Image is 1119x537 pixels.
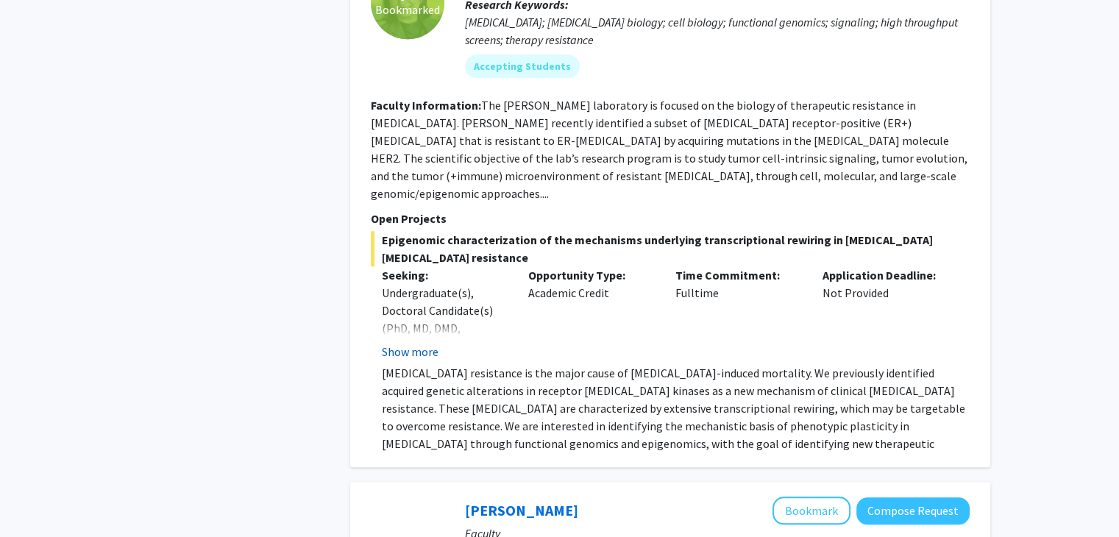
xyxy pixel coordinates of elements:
[664,266,811,360] div: Fulltime
[856,497,970,524] button: Compose Request to Anthony K. L. Leung
[382,266,507,284] p: Seeking:
[371,210,970,227] p: Open Projects
[772,497,850,524] button: Add Anthony K. L. Leung to Bookmarks
[11,471,63,526] iframe: Chat
[528,266,653,284] p: Opportunity Type:
[371,231,970,266] span: Epigenomic characterization of the mechanisms underlying transcriptional rewiring in [MEDICAL_DAT...
[675,266,800,284] p: Time Commitment:
[465,54,580,78] mat-chip: Accepting Students
[371,98,481,113] b: Faculty Information:
[382,284,507,443] div: Undergraduate(s), Doctoral Candidate(s) (PhD, MD, DMD, PharmD, etc.), Postdoctoral Researcher(s) ...
[382,343,438,360] button: Show more
[375,1,440,18] span: Bookmarked
[811,266,959,360] div: Not Provided
[371,98,967,201] fg-read-more: The [PERSON_NAME] laboratory is focused on the biology of therapeutic resistance in [MEDICAL_DATA...
[382,364,970,470] p: [MEDICAL_DATA] resistance is the major cause of [MEDICAL_DATA]-induced mortality. We previously i...
[465,13,970,49] div: [MEDICAL_DATA]; [MEDICAL_DATA] biology; cell biology; functional genomics; signaling; high throug...
[465,501,578,519] a: [PERSON_NAME]
[823,266,948,284] p: Application Deadline:
[517,266,664,360] div: Academic Credit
